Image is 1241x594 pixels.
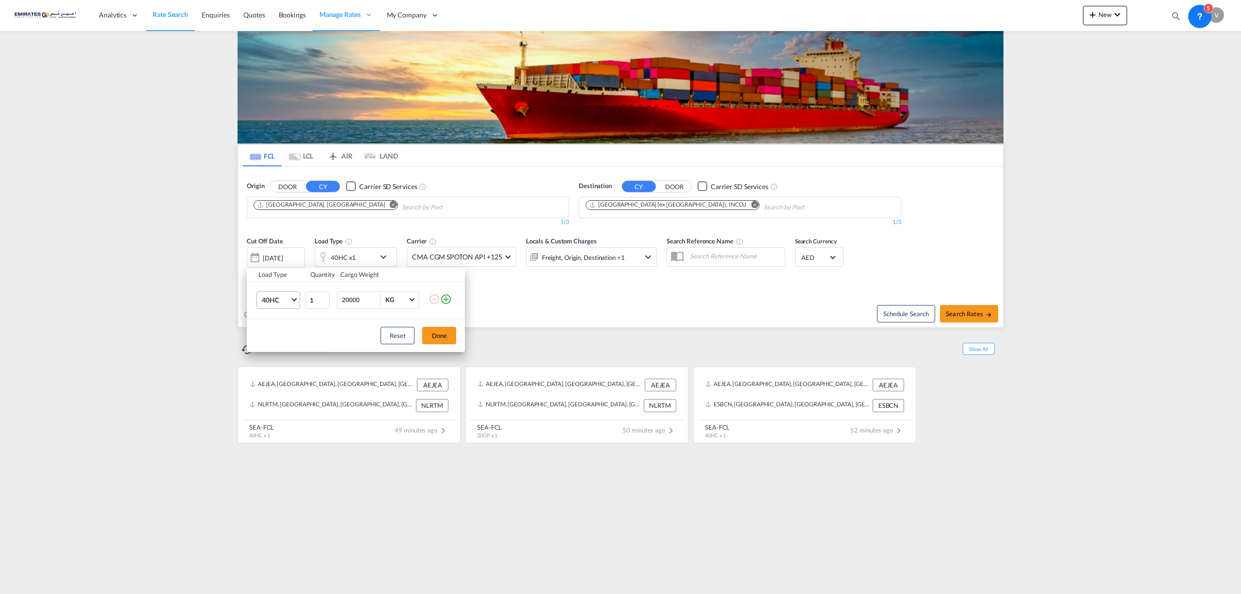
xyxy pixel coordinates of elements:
[304,268,334,282] th: Quantity
[385,296,394,304] div: KG
[381,327,414,344] button: Reset
[429,293,440,305] md-icon: icon-minus-circle-outline
[340,270,423,279] div: Cargo Weight
[305,291,330,309] input: Qty
[262,295,290,305] span: 40HC
[422,327,456,344] button: Done
[341,292,380,308] input: Enter Weight
[247,268,304,282] th: Load Type
[256,291,300,309] md-select: Choose: 40HC
[440,293,452,305] md-icon: icon-plus-circle-outline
